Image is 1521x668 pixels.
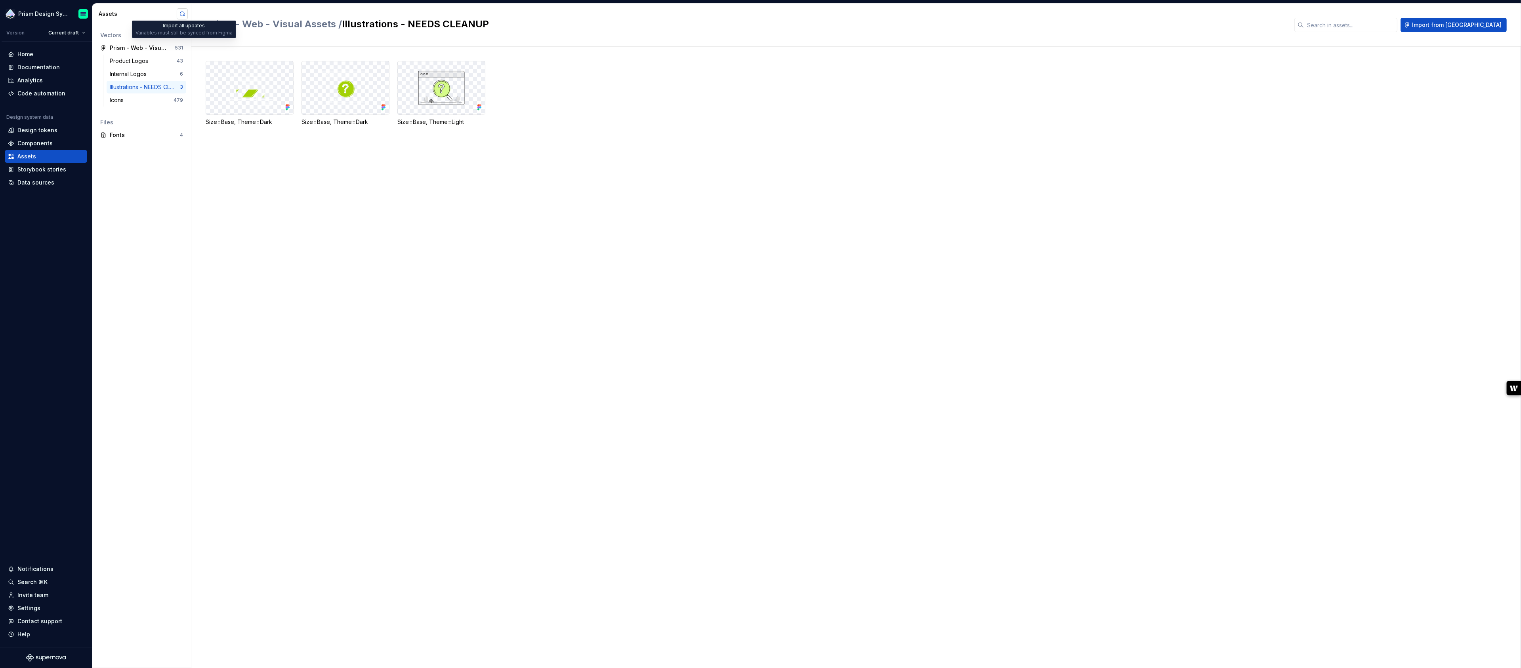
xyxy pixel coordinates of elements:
[17,565,53,573] div: Notifications
[48,30,79,36] span: Current draft
[17,152,36,160] div: Assets
[17,591,48,599] div: Invite team
[107,55,186,67] a: Product Logos43
[17,50,33,58] div: Home
[17,179,54,187] div: Data sources
[107,94,186,107] a: Icons479
[17,126,57,134] div: Design tokens
[5,48,87,61] a: Home
[180,132,183,138] div: 4
[1412,21,1502,29] span: Import from [GEOGRAPHIC_DATA]
[17,166,66,173] div: Storybook stories
[17,89,65,97] div: Code automation
[110,70,150,78] div: Internal Logos
[99,10,177,18] div: Assets
[5,74,87,87] a: Analytics
[5,163,87,176] a: Storybook stories
[17,63,60,71] div: Documentation
[180,71,183,77] div: 6
[17,604,40,612] div: Settings
[110,96,127,104] div: Icons
[302,118,389,126] div: Size=Base, Theme=Dark
[2,5,90,22] button: Prism Design SystemEmiliano Rodriguez
[100,118,183,126] div: Files
[110,131,180,139] div: Fonts
[17,139,53,147] div: Components
[132,21,236,38] div: Import all updates
[17,76,43,84] div: Analytics
[5,176,87,189] a: Data sources
[110,44,169,52] div: Prism - Web - Visual Assets
[5,87,87,100] a: Code automation
[17,617,62,625] div: Contact support
[206,18,1285,30] h2: Illustrations - NEEDS CLEANUP
[174,97,183,103] div: 479
[6,9,15,19] img: 106765b7-6fc4-4b5d-8be0-32f944830029.png
[175,45,183,51] div: 531
[6,114,53,120] div: Design system data
[206,118,294,126] div: Size=Base, Theme=Dark
[110,83,180,91] div: Illustrations - NEEDS CLEANUP
[45,27,89,38] button: Current draft
[5,576,87,588] button: Search ⌘K
[206,18,342,30] span: Prism - Web - Visual Assets /
[135,30,233,36] div: Variables must still be synced from Figma
[177,58,183,64] div: 43
[5,589,87,601] a: Invite team
[397,118,485,126] div: Size=Base, Theme=Light
[107,68,186,80] a: Internal Logos6
[5,615,87,628] button: Contact support
[1401,18,1507,32] button: Import from [GEOGRAPHIC_DATA]
[1304,18,1397,32] input: Search in assets...
[5,61,87,74] a: Documentation
[26,654,66,662] svg: Supernova Logo
[180,84,183,90] div: 3
[18,10,69,18] div: Prism Design System
[107,81,186,93] a: Illustrations - NEEDS CLEANUP3
[100,31,183,39] div: Vectors
[17,578,48,586] div: Search ⌘K
[5,602,87,615] a: Settings
[6,30,25,36] div: Version
[5,124,87,137] a: Design tokens
[97,42,186,54] a: Prism - Web - Visual Assets531
[17,630,30,638] div: Help
[5,563,87,575] button: Notifications
[78,9,88,19] img: Emiliano Rodriguez
[5,628,87,641] button: Help
[97,129,186,141] a: Fonts4
[110,57,151,65] div: Product Logos
[5,137,87,150] a: Components
[5,150,87,163] a: Assets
